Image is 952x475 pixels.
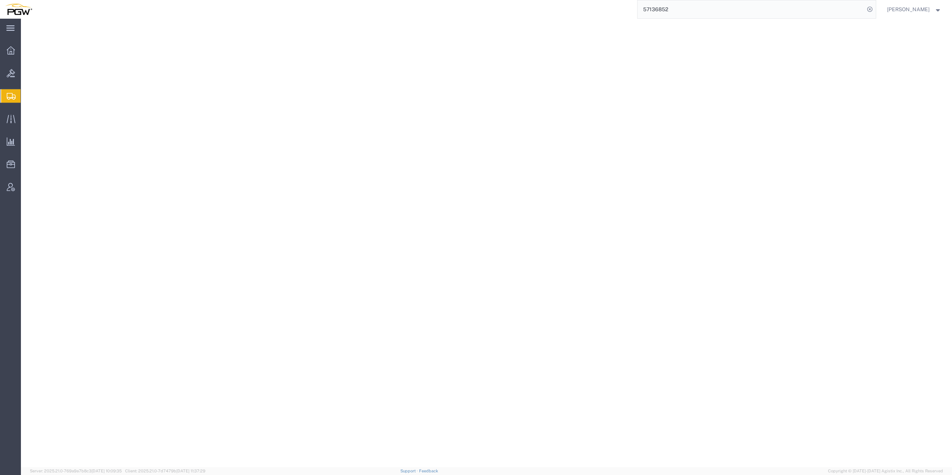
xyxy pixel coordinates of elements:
[638,0,865,18] input: Search for shipment number, reference number
[419,469,438,473] a: Feedback
[125,469,205,473] span: Client: 2025.21.0-7d7479b
[176,469,205,473] span: [DATE] 11:37:29
[30,469,122,473] span: Server: 2025.21.0-769a9a7b8c3
[5,4,32,15] img: logo
[21,19,952,467] iframe: FS Legacy Container
[887,5,942,14] button: [PERSON_NAME]
[92,469,122,473] span: [DATE] 10:09:35
[400,469,419,473] a: Support
[887,5,930,13] span: Ksenia Gushchina-Kerecz
[828,468,943,474] span: Copyright © [DATE]-[DATE] Agistix Inc., All Rights Reserved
